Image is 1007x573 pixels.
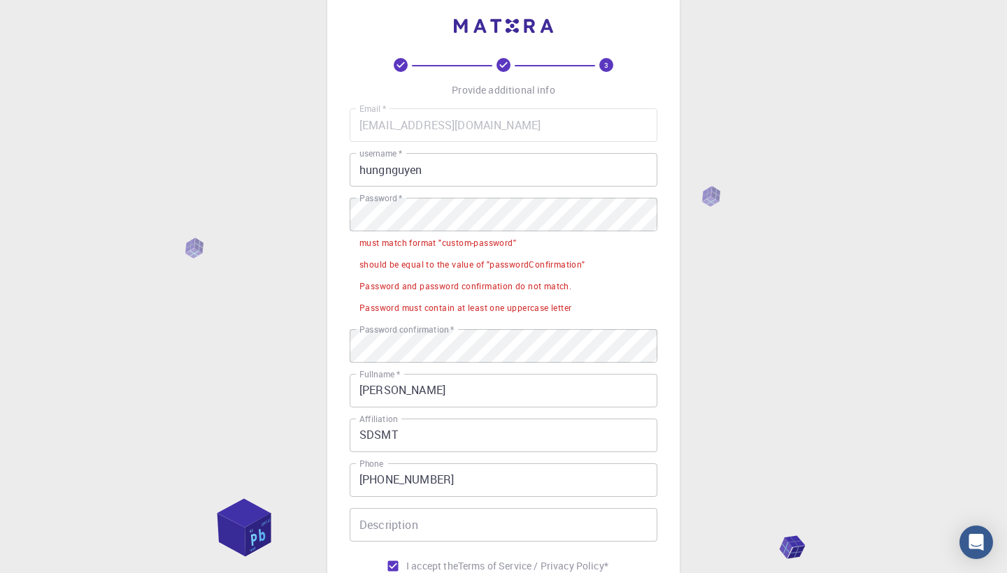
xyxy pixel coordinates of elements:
[359,413,397,425] label: Affiliation
[458,559,608,573] a: Terms of Service / Privacy Policy*
[359,280,571,293] div: Password and password confirmation do not match.
[359,368,400,380] label: Fullname
[458,559,608,573] p: Terms of Service / Privacy Policy *
[359,192,402,204] label: Password
[604,60,608,70] text: 3
[359,147,402,159] label: username
[406,559,458,573] span: I accept the
[452,83,555,97] p: Provide additional info
[359,301,571,315] div: Password must contain at least one uppercase letter
[359,324,454,335] label: Password confirmation
[959,525,993,559] div: Open Intercom Messenger
[359,236,516,250] div: must match format "custom-password"
[359,258,585,272] div: should be equal to the value of "passwordConfirmation"
[359,103,386,115] label: Email
[359,458,383,470] label: Phone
